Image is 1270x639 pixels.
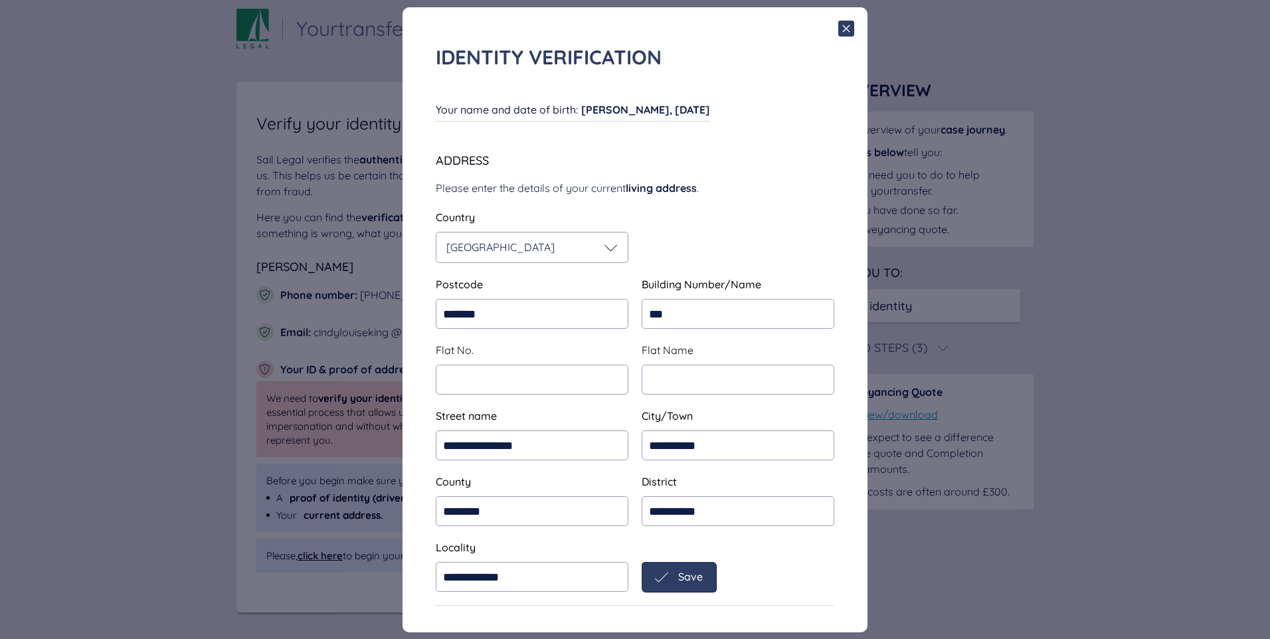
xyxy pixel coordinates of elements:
[436,103,578,116] span: Your name and date of birth :
[436,211,475,224] span: Country
[436,45,662,70] span: Identity verification
[436,541,476,554] span: Locality
[642,475,677,488] span: District
[436,409,497,422] span: Street name
[642,343,693,357] span: Flat Name
[436,180,834,196] div: Please enter the details of your current .
[626,181,697,195] span: living address
[642,278,761,291] span: Building Number/Name
[436,475,471,488] span: County
[446,240,555,254] span: [GEOGRAPHIC_DATA]
[436,343,474,357] span: Flat No.
[436,278,483,291] span: Postcode
[642,409,693,422] span: City/Town
[678,571,703,583] span: Save
[581,103,710,116] span: [PERSON_NAME], [DATE]
[436,153,489,168] span: Address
